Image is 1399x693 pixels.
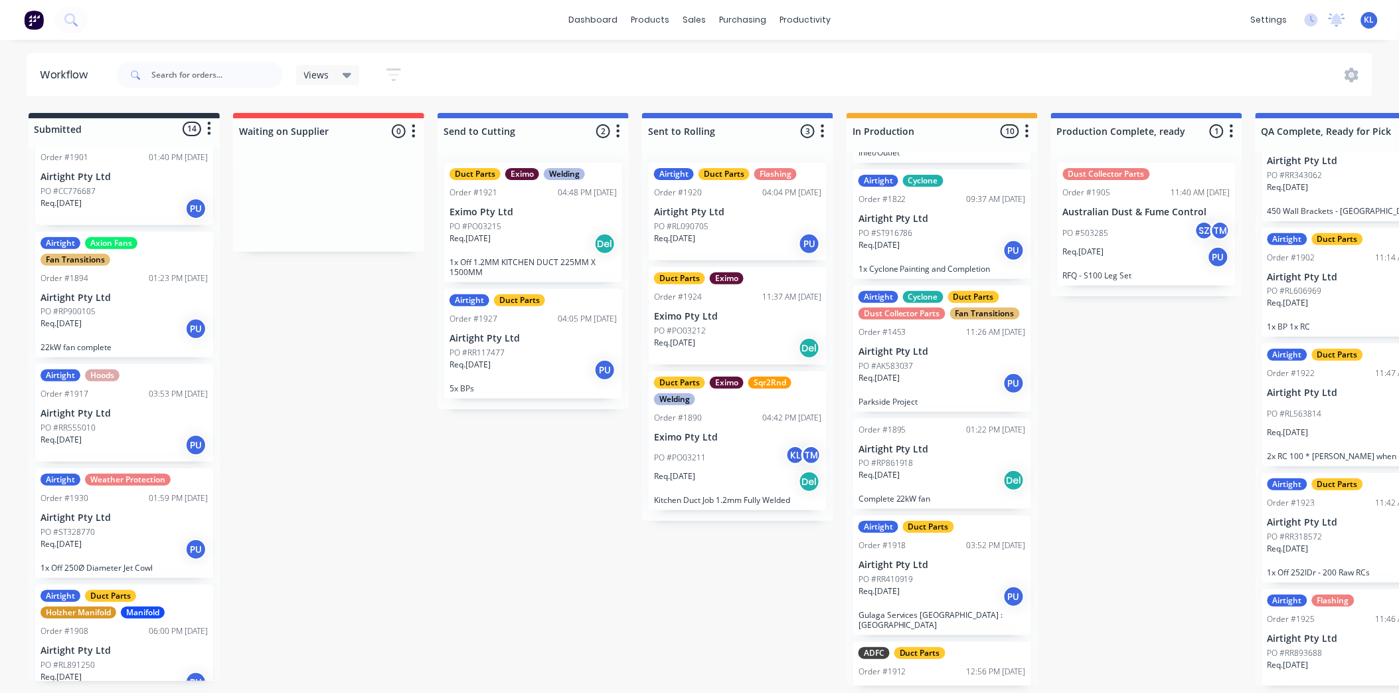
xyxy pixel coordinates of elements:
div: Order #1908 [41,625,88,637]
div: PU [1003,586,1025,607]
div: AirtightDuct PartsOrder #191803:52 PM [DATE]Airtight Pty LtdPO #RR410919Req.[DATE]PUGulaga Servic... [853,516,1031,635]
span: KL [1364,14,1374,26]
div: 04:04 PM [DATE] [762,187,821,199]
div: Eximo [710,377,744,389]
div: Dust Collector Parts [859,308,946,320]
div: Eximo [710,272,744,284]
p: Req. [DATE] [1268,659,1309,671]
p: Complete 22kW fan [859,494,1026,504]
div: AirtightAxion FansFan TransitionsOrder #189401:23 PM [DATE]Airtight Pty LtdPO #RP900105Req.[DATE]... [35,232,213,358]
div: Order #1912 [859,666,906,678]
div: 11:40 AM [DATE] [1171,187,1230,199]
div: Welding [544,168,585,180]
div: Duct Parts [654,272,705,284]
div: Duct Parts [654,377,705,389]
div: Workflow [40,67,94,83]
div: Del [799,338,820,359]
div: AirtightDuct PartsFlashingOrder #192004:04 PM [DATE]Airtight Pty LtdPO #RL090705Req.[DATE]PU [649,163,827,260]
div: Dust Collector PartsOrder #190511:40 AM [DATE]Australian Dust & Fume ControlPO #503285SZTMReq.[DA... [1058,163,1236,286]
p: PO #RP861918 [859,457,914,469]
div: KL [785,445,805,465]
div: Duct Parts [494,294,545,306]
p: Airtight Pty Ltd [859,559,1026,571]
p: Australian Dust & Fume Control [1063,207,1230,218]
div: Flashing [1312,595,1355,607]
p: Parkside Project [859,397,1026,407]
div: Duct Parts [903,521,954,533]
div: Sqr2Rnd [748,377,791,389]
div: Airtight [1268,478,1307,490]
p: PO #AK583037 [859,360,914,372]
p: RFQ - S100 Leg Set [1063,270,1230,280]
div: 01:59 PM [DATE] [149,492,208,504]
p: 1x Cyclone Painting and Completion [859,264,1026,274]
div: Hoods [85,369,120,381]
div: 12:56 PM [DATE] [967,666,1026,678]
div: 11:37 AM [DATE] [762,291,821,303]
div: Order #1453 [859,326,906,338]
div: Duct Parts [948,291,999,303]
div: TM [801,445,821,465]
div: Order #1902 [1268,252,1315,264]
p: Airtight Pty Ltd [859,444,1026,455]
p: Req. [DATE] [1268,297,1309,309]
p: Req. [DATE] [1268,181,1309,193]
div: Airtight [41,369,80,381]
div: PU [185,318,206,340]
p: Airtight Pty Ltd [41,408,208,419]
div: 03:53 PM [DATE] [149,388,208,400]
p: Req. [DATE] [859,585,900,597]
div: Order #1901 [41,151,88,163]
div: Duct Parts [1312,349,1363,361]
div: Airtight [41,237,80,249]
div: PU [1003,373,1025,394]
div: Airtight [450,294,489,306]
div: PU [185,435,206,456]
div: PU [185,539,206,560]
p: Eximo Pty Ltd [654,432,821,443]
div: purchasing [712,10,773,30]
div: Order #189501:22 PM [DATE]Airtight Pty LtdPO #RP861918Req.[DATE]DelComplete 22kW fan [853,419,1031,510]
div: PU [185,198,206,219]
div: settings [1244,10,1294,30]
div: 01:23 PM [DATE] [149,272,208,284]
p: Req. [DATE] [859,239,900,251]
div: Duct PartsEximoSqr2RndWeldingOrder #189004:42 PM [DATE]Eximo Pty LtdPO #PO03211KLTMReq.[DATE]DelK... [649,371,827,511]
p: Gulaga Services [GEOGRAPHIC_DATA] : [GEOGRAPHIC_DATA] [859,610,1026,630]
p: PO #PO03215 [450,221,501,233]
div: Order #1927 [450,313,497,325]
p: PO #RR555010 [41,422,96,434]
img: Factory [24,10,44,30]
p: Req. [DATE] [41,671,82,683]
div: AirtightDuct PartsOrder #192704:05 PM [DATE]Airtight Pty LtdPO #RR117477Req.[DATE]PU5x BPs [444,289,622,399]
div: Duct PartsEximoOrder #192411:37 AM [DATE]Eximo Pty LtdPO #PO03212Req.[DATE]Del [649,267,827,365]
p: PO #RL563814 [1268,408,1322,420]
div: PU [799,233,820,254]
div: Axion Fans [85,237,137,249]
p: Req. [DATE] [41,197,82,209]
div: Order #1920 [654,187,702,199]
div: AirtightCycloneDuct PartsDust Collector PartsFan TransitionsOrder #145311:26 AM [DATE]Airtight Pt... [853,286,1031,412]
p: Req. [DATE] [859,372,900,384]
div: Duct PartsEximoWeldingOrder #192104:48 PM [DATE]Eximo Pty LtdPO #PO03215Req.[DATE]Del1x Off 1.2MM... [444,163,622,282]
div: Eximo [505,168,539,180]
div: Welding [654,393,695,405]
div: Order #1921 [450,187,497,199]
div: Order #1924 [654,291,702,303]
div: PU [185,672,206,693]
p: Req. [DATE] [654,233,695,245]
div: Cyclone [903,175,944,187]
p: Req. [DATE] [1063,246,1104,258]
div: 04:48 PM [DATE] [558,187,617,199]
p: Eximo Pty Ltd [654,311,821,322]
div: Airtight [859,521,898,533]
div: PU [1208,247,1229,268]
div: 03:52 PM [DATE] [967,540,1026,551]
div: Dust Collector Parts [1063,168,1150,180]
div: Order #1930 [41,492,88,504]
div: Order #1894 [41,272,88,284]
div: Weather Protection [85,474,171,486]
p: 1x Off 1.2MM KITCHEN DUCT 225MM X 1500MM [450,257,617,277]
p: Eximo Pty Ltd [450,207,617,218]
input: Search for orders... [151,62,283,88]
